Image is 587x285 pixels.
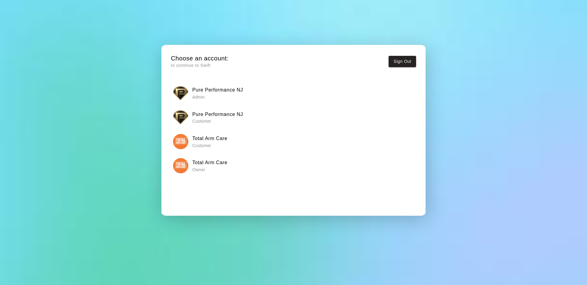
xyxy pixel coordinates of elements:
button: Total Arm CareTotal Arm Care Owner [171,156,416,175]
button: Sign Out [389,56,416,67]
p: Owner [192,167,227,173]
img: Pure Performance NJ [173,110,188,125]
img: Total Arm Care [173,134,188,149]
p: Customer [192,118,243,124]
h6: Pure Performance NJ [192,110,243,118]
button: Pure Performance NJPure Performance NJ Admin [171,83,416,103]
h5: Choose an account: [171,54,229,63]
img: Total Arm Care [173,158,188,173]
h6: Total Arm Care [192,135,227,142]
img: Pure Performance NJ [173,85,188,101]
h6: Total Arm Care [192,159,227,167]
button: Total Arm CareTotal Arm Care Customer [171,132,416,151]
button: Pure Performance NJPure Performance NJ Customer [171,108,416,127]
p: Customer [192,142,227,149]
h6: Pure Performance NJ [192,86,243,94]
p: to continue to Swift [171,62,229,69]
p: Admin [192,94,243,100]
